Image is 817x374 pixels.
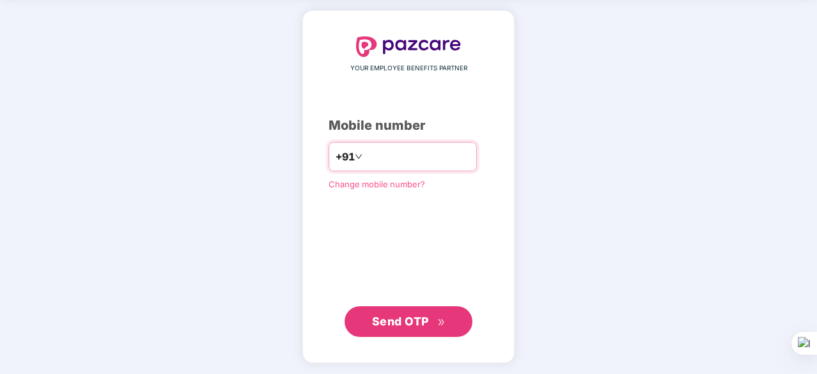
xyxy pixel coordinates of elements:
[336,149,355,165] span: +91
[372,315,429,328] span: Send OTP
[329,179,425,189] a: Change mobile number?
[355,153,362,160] span: down
[329,116,488,136] div: Mobile number
[356,36,461,57] img: logo
[350,63,467,74] span: YOUR EMPLOYEE BENEFITS PARTNER
[345,306,472,337] button: Send OTPdouble-right
[437,318,446,327] span: double-right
